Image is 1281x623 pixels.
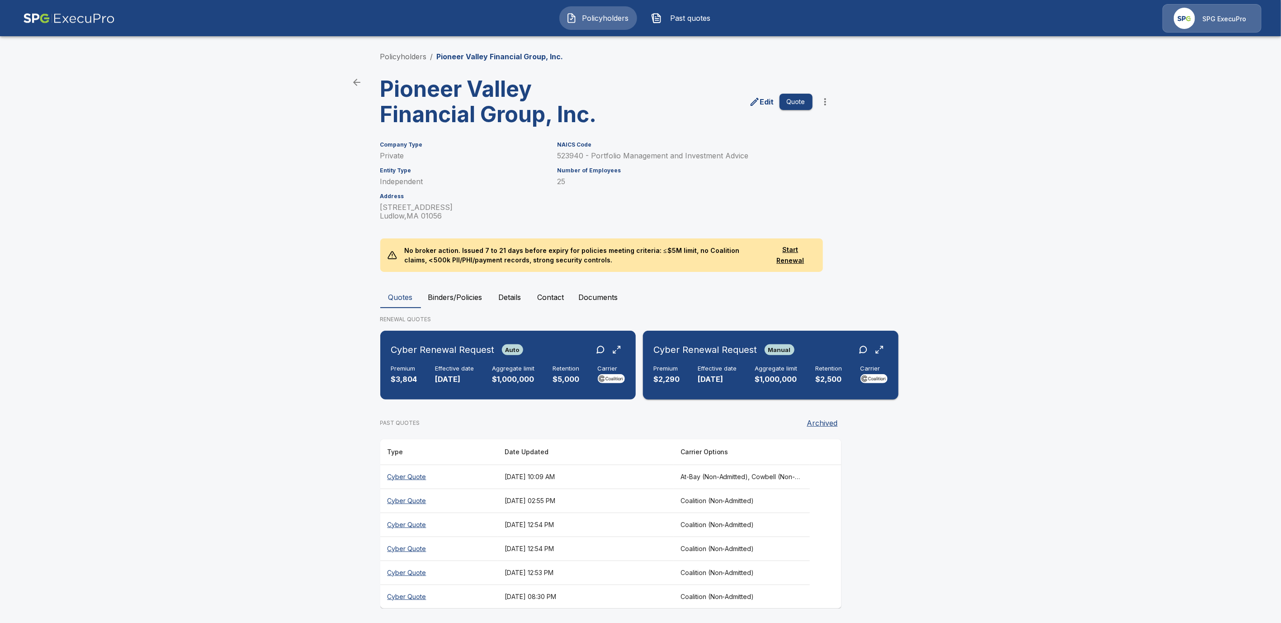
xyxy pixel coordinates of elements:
p: 25 [558,177,813,186]
button: Binders/Policies [421,286,490,308]
th: Cyber Quote [380,537,497,561]
img: Agency Icon [1174,8,1195,29]
h6: Effective date [435,365,474,372]
th: Type [380,439,497,465]
th: Coalition (Non-Admitted) [673,537,810,561]
p: Private [380,152,547,160]
th: Date Updated [497,439,673,465]
th: Cyber Quote [380,585,497,609]
h6: NAICS Code [558,142,813,148]
button: Details [490,286,530,308]
h6: Aggregate limit [492,365,535,372]
th: [DATE] 10:09 AM [497,465,673,489]
th: Coalition (Non-Admitted) [673,489,810,513]
p: $3,804 [391,374,417,385]
h6: Address [380,193,547,200]
th: [DATE] 08:30 PM [497,585,673,609]
th: At-Bay (Non-Admitted), Cowbell (Non-Admitted), Cowbell (Admitted), Corvus Cyber (Non-Admitted), T... [673,465,810,489]
span: Past quotes [666,13,715,24]
button: Contact [530,286,572,308]
button: Quotes [380,286,421,308]
p: [DATE] [698,374,737,385]
th: [DATE] 12:53 PM [497,561,673,585]
p: Independent [380,177,547,186]
li: / [430,51,433,62]
p: $1,000,000 [755,374,798,385]
p: No broker action. Issued 7 to 21 days before expiry for policies meeting criteria: ≤ $5M limit, n... [397,238,765,272]
th: Cyber Quote [380,489,497,513]
a: Policyholders [380,52,427,61]
div: policyholder tabs [380,286,901,308]
h6: Retention [553,365,580,372]
th: Coalition (Non-Admitted) [673,513,810,537]
th: Cyber Quote [380,513,497,537]
h6: Carrier [598,365,625,372]
span: Manual [765,346,794,353]
a: edit [747,95,776,109]
p: SPG ExecuPro [1202,14,1246,24]
button: Policyholders IconPolicyholders [559,6,637,30]
img: Carrier [860,374,888,383]
button: Start Renewal [765,242,816,269]
th: Coalition (Non-Admitted) [673,561,810,585]
h6: Company Type [380,142,547,148]
button: Quote [780,94,813,110]
p: Edit [760,96,774,107]
h6: Carrier [860,365,888,372]
h6: Premium [654,365,680,372]
th: Cyber Quote [380,561,497,585]
h6: Cyber Renewal Request [654,342,757,357]
p: PAST QUOTES [380,419,420,427]
h6: Number of Employees [558,167,813,174]
th: [DATE] 12:54 PM [497,513,673,537]
p: $5,000 [553,374,580,385]
nav: breadcrumb [380,51,563,62]
button: Documents [572,286,625,308]
p: RENEWAL QUOTES [380,315,901,323]
button: more [816,93,834,111]
p: Pioneer Valley Financial Group, Inc. [437,51,563,62]
h6: Entity Type [380,167,547,174]
p: $2,290 [654,374,680,385]
h6: Retention [816,365,842,372]
span: Policyholders [581,13,630,24]
th: [DATE] 02:55 PM [497,489,673,513]
img: Past quotes Icon [651,13,662,24]
h6: Effective date [698,365,737,372]
p: [STREET_ADDRESS] Ludlow , MA 01056 [380,203,547,220]
button: Archived [804,414,841,432]
h6: Cyber Renewal Request [391,342,495,357]
th: Coalition (Non-Admitted) [673,585,810,609]
a: back [348,73,366,91]
th: Carrier Options [673,439,810,465]
a: Agency IconSPG ExecuPro [1163,4,1262,33]
button: Past quotes IconPast quotes [644,6,722,30]
img: Carrier [598,374,625,383]
img: Policyholders Icon [566,13,577,24]
h6: Aggregate limit [755,365,798,372]
span: Auto [502,346,523,353]
th: [DATE] 12:54 PM [497,537,673,561]
p: $1,000,000 [492,374,535,385]
img: AA Logo [23,4,115,33]
p: $2,500 [816,374,842,385]
th: Cyber Quote [380,465,497,489]
p: [DATE] [435,374,474,385]
h3: Pioneer Valley Financial Group, Inc. [380,76,604,127]
h6: Premium [391,365,417,372]
p: 523940 - Portfolio Management and Investment Advice [558,152,813,160]
table: responsive table [380,439,841,609]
